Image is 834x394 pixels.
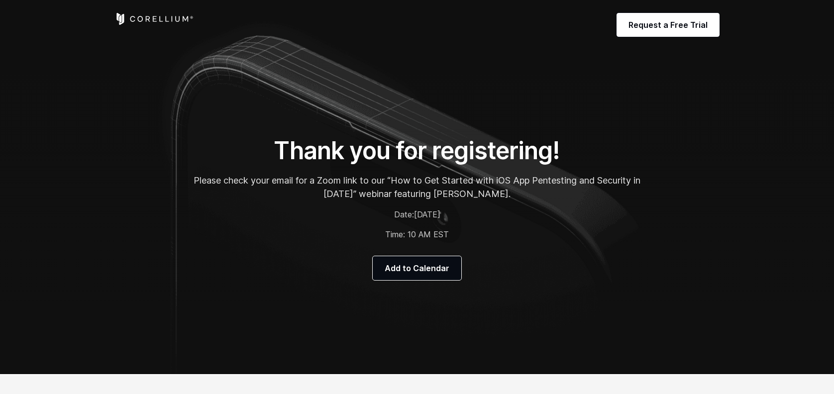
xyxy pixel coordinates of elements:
[193,208,641,220] p: Date:
[193,136,641,166] h1: Thank you for registering!
[385,262,449,274] span: Add to Calendar
[628,19,708,31] span: Request a Free Trial
[617,13,720,37] a: Request a Free Trial
[193,228,641,240] p: Time: 10 AM EST
[414,209,440,219] span: [DATE]
[193,174,641,200] p: Please check your email for a Zoom link to our “How to Get Started with iOS App Pentesting and Se...
[114,13,194,25] a: Corellium Home
[373,256,461,280] a: Add to Calendar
